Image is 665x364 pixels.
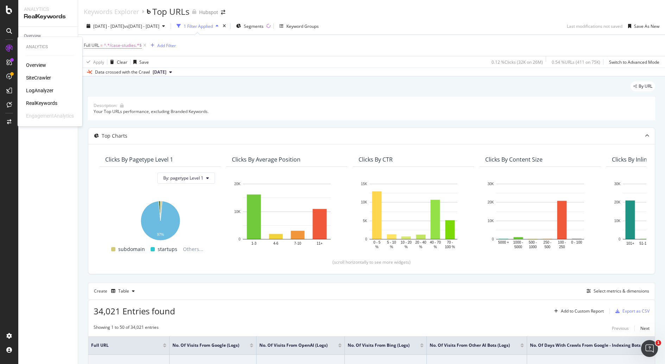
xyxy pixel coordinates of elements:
div: Analytics [24,6,72,13]
div: Last modifications not saved [567,23,622,29]
text: 100 % [445,245,455,249]
text: 0 [365,237,367,241]
a: Overview [26,62,46,69]
div: times [221,23,227,30]
text: 500 [544,245,550,249]
button: Select metrics & dimensions [584,287,649,295]
text: % [390,245,393,249]
div: Table [118,289,129,293]
text: % [434,245,437,249]
div: LogAnalyzer [26,87,53,94]
text: 500 - [529,240,537,244]
span: No. of Visits from OpenAI (Logs) [259,342,328,349]
div: Clear [117,59,127,65]
text: 40 - 70 [430,240,441,244]
div: A chart. [232,180,342,250]
div: Apply [93,59,104,65]
span: subdomain [118,245,145,253]
div: Hubspot [199,9,218,16]
text: 0 - 100 [571,240,582,244]
div: Showing 1 to 50 of 34,021 entries [94,324,159,333]
button: Next [640,324,650,333]
div: 0.12 % Clicks ( 32K on 26M ) [492,59,543,65]
div: Save As New [634,23,659,29]
div: Switch to Advanced Mode [609,59,659,65]
text: 70 - [447,240,453,244]
text: 1-3 [251,241,256,245]
span: startups [158,245,177,253]
div: Export as CSV [622,308,650,314]
span: [DATE] - [DATE] [93,23,124,29]
text: 0 [239,237,241,241]
div: 1 Filter Applied [184,23,213,29]
text: 250 [559,245,565,249]
a: SiteCrawler [26,74,51,81]
button: By: pagetype Level 1 [157,172,215,184]
text: 51-100 [639,241,651,245]
button: 1 Filter Applied [174,20,221,32]
span: No. of Visits from Google (Logs) [172,342,239,349]
span: Others... [180,245,206,253]
text: 4-6 [273,241,279,245]
button: Apply [84,56,104,68]
text: 1000 [529,245,537,249]
div: Data crossed with the Crawl [95,69,150,75]
text: 5K [363,219,367,222]
div: Overview [24,32,41,40]
span: ^.*/case-studies.*$ [104,40,142,50]
text: 1000 - [513,240,523,244]
div: RealKeywords [26,100,57,107]
div: Next [640,325,650,331]
div: Keywords Explorer [84,8,139,15]
span: vs [DATE] - [DATE] [124,23,159,29]
button: Previous [612,324,629,333]
span: = [100,42,103,48]
text: 0 - 5 [373,240,380,244]
button: [DATE] - [DATE]vs[DATE] - [DATE] [84,20,168,32]
button: Clear [107,56,127,68]
text: % [405,245,408,249]
button: Table [108,285,138,297]
text: 10K [361,200,367,204]
span: Segments [244,23,264,29]
svg: A chart. [359,180,468,250]
text: 5000 + [498,240,509,244]
text: % [419,245,422,249]
button: Add to Custom Report [551,306,604,317]
div: Analytics [26,44,74,50]
span: 1 [655,340,661,346]
div: Clicks By pagetype Level 1 [105,156,173,163]
span: 34,021 Entries found [94,305,175,317]
div: arrow-right-arrow-left [221,10,225,15]
button: Save [131,56,149,68]
text: 0 [492,237,494,241]
text: 100 - [558,240,566,244]
text: 101+ [626,241,634,245]
text: 20 - 40 [415,240,426,244]
span: By URL [639,84,652,88]
div: EngagementAnalytics [26,112,74,119]
span: No. of Days with Crawls from Google - Indexing Bots (Logs) [530,342,654,349]
text: 7-10 [294,241,301,245]
text: 20K [488,200,494,204]
button: Segments [233,20,266,32]
text: 0 [619,237,621,241]
div: (scroll horizontally to see more widgets) [97,259,646,265]
text: 97% [157,233,164,237]
div: Save [139,59,149,65]
text: 5 - 10 [387,240,396,244]
button: [DATE] [150,68,175,76]
div: Keyword Groups [286,23,319,29]
div: Previous [612,325,629,331]
svg: A chart. [105,197,215,241]
text: 10K [488,219,494,222]
div: Top URLs [152,6,189,18]
span: No. of Visits from Other AI Bots (Logs) [430,342,510,349]
svg: A chart. [485,180,595,250]
button: Save As New [625,20,659,32]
